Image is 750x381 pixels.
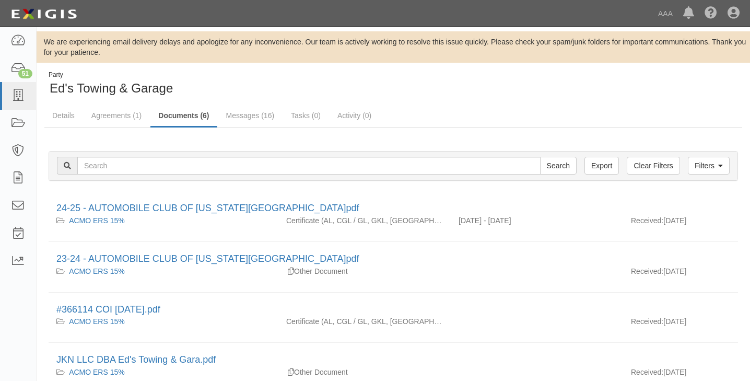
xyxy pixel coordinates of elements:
div: ACMO ERS 15% [56,367,271,377]
div: Auto Liability Commercial General Liability / Garage Liability Garage Keepers Liability On-Hook [278,215,451,226]
p: Received: [631,266,663,276]
a: Clear Filters [627,157,679,175]
div: Other Document [278,266,451,276]
a: ACMO ERS 15% [69,267,125,275]
p: Received: [631,367,663,377]
input: Search [77,157,541,175]
a: Agreements (1) [84,105,149,126]
a: ACMO ERS 15% [69,317,125,326]
div: Party [49,71,173,79]
a: AAA [653,3,678,24]
div: 24-25 - AUTOMOBILE CLUB OF MISSOURI.pdf [56,202,730,215]
a: Export [584,157,619,175]
div: ACMO ERS 15% [56,215,271,226]
a: ACMO ERS 15% [69,368,125,376]
a: Details [44,105,83,126]
div: [DATE] [623,266,738,282]
div: [DATE] [623,215,738,231]
div: ACMO ERS 15% [56,316,271,327]
div: Duplicate [288,367,294,377]
a: #366114 COI [DATE].pdf [56,304,160,315]
div: Duplicate [288,266,294,276]
a: Activity (0) [330,105,379,126]
div: Other Document [278,367,451,377]
div: ACMO ERS 15% [56,266,271,276]
div: Ed's Towing & Garage [44,71,385,97]
a: JKN LLC DBA Ed's Towing & Gara.pdf [56,354,216,365]
div: We are experiencing email delivery delays and apologize for any inconvenience. Our team is active... [37,37,750,57]
div: 51 [18,69,32,78]
i: Help Center - Complianz [705,7,717,20]
a: 23-24 - AUTOMOBILE CLUB OF [US_STATE][GEOGRAPHIC_DATA]pdf [56,253,359,264]
a: Tasks (0) [283,105,329,126]
div: #366114 COI 8.15.24.pdf [56,303,730,317]
a: ACMO ERS 15% [69,216,125,225]
div: Auto Liability Commercial General Liability / Garage Liability Garage Keepers Liability On-Hook [278,316,451,327]
input: Search [540,157,577,175]
a: Filters [688,157,730,175]
a: Messages (16) [218,105,283,126]
a: 24-25 - AUTOMOBILE CLUB OF [US_STATE][GEOGRAPHIC_DATA]pdf [56,203,359,213]
a: Documents (6) [150,105,217,128]
img: logo-5460c22ac91f19d4615b14bd174203de0afe785f0fc80cf4dbbc73dc1793850b.png [8,5,80,24]
p: Received: [631,215,663,226]
div: Effective 08/15/2024 - Expiration 08/15/2025 [451,215,623,226]
div: [DATE] [623,316,738,332]
div: 23-24 - AUTOMOBILE CLUB OF MISSOURI.pdf [56,252,730,266]
span: Ed's Towing & Garage [50,81,173,95]
p: Received: [631,316,663,327]
div: JKN LLC DBA Ed's Towing & Gara.pdf [56,353,730,367]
